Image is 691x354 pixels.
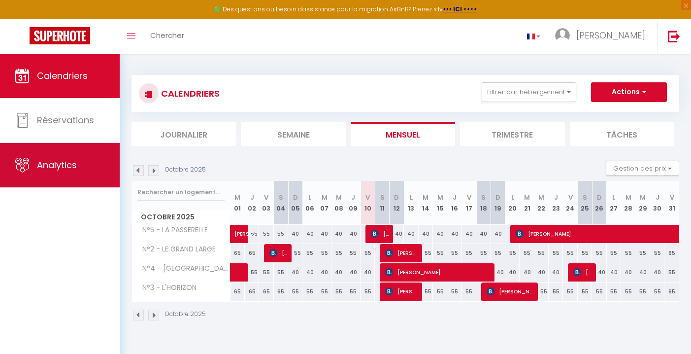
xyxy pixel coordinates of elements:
p: Octobre 2025 [165,310,206,319]
th: 10 [361,181,375,225]
div: 40 [433,225,447,243]
th: 19 [491,181,505,225]
div: 40 [491,263,505,282]
div: 40 [346,225,361,243]
th: 31 [664,181,679,225]
div: 55 [259,225,273,243]
abbr: V [264,193,268,202]
div: 40 [331,263,346,282]
div: 55 [361,283,375,301]
div: 40 [650,263,664,282]
abbr: S [583,193,587,202]
abbr: M [625,193,631,202]
abbr: J [351,193,355,202]
th: 18 [476,181,491,225]
th: 07 [317,181,331,225]
div: 55 [664,263,679,282]
span: [PERSON_NAME] [371,224,390,243]
img: Super Booking [30,27,90,44]
th: 11 [375,181,389,225]
div: 65 [245,283,259,301]
abbr: S [481,193,486,202]
div: 55 [578,283,592,301]
div: 55 [476,244,491,262]
div: 40 [390,225,404,243]
abbr: D [394,193,399,202]
div: 55 [563,283,577,301]
li: Semaine [241,122,345,146]
abbr: J [554,193,558,202]
abbr: M [234,193,240,202]
th: 01 [230,181,245,225]
span: [PERSON_NAME] [487,282,534,301]
abbr: L [511,193,514,202]
div: 55 [607,244,621,262]
span: Chercher [150,30,184,40]
a: ... [PERSON_NAME] [548,19,658,54]
h3: CALENDRIERS [159,82,220,105]
th: 13 [404,181,418,225]
div: 40 [302,225,317,243]
li: Journalier [132,122,236,146]
span: [PERSON_NAME] [269,244,289,262]
th: 22 [534,181,549,225]
div: 40 [491,225,505,243]
th: 14 [419,181,433,225]
div: 65 [664,283,679,301]
span: [PERSON_NAME] [PERSON_NAME] [385,244,419,262]
span: N°4 - [GEOGRAPHIC_DATA] [133,263,232,274]
div: 55 [650,283,664,301]
div: 55 [302,283,317,301]
span: [PERSON_NAME] [576,29,645,41]
th: 27 [607,181,621,225]
div: 40 [288,225,302,243]
abbr: D [495,193,500,202]
div: 40 [346,263,361,282]
div: 65 [664,244,679,262]
th: 05 [288,181,302,225]
span: Octobre 2025 [132,210,230,224]
div: 65 [230,244,245,262]
div: 55 [534,244,549,262]
div: 55 [592,283,606,301]
div: 55 [288,283,302,301]
div: 40 [592,263,606,282]
div: 40 [404,225,418,243]
abbr: V [467,193,471,202]
div: 40 [549,263,563,282]
div: 55 [520,244,534,262]
th: 15 [433,181,447,225]
div: 40 [288,263,302,282]
strong: >>> ICI <<<< [443,5,477,13]
div: 55 [447,283,461,301]
div: 40 [317,225,331,243]
th: 28 [621,181,635,225]
th: 04 [274,181,288,225]
abbr: J [656,193,659,202]
div: 40 [419,225,433,243]
div: 40 [621,263,635,282]
div: 55 [592,244,606,262]
div: 55 [331,283,346,301]
span: [PERSON_NAME] [PERSON_NAME] [385,282,419,301]
button: Gestion des prix [606,161,679,176]
div: 55 [505,244,520,262]
th: 21 [520,181,534,225]
div: 55 [447,244,461,262]
p: Octobre 2025 [165,165,206,175]
div: 55 [419,244,433,262]
div: 40 [607,263,621,282]
th: 16 [447,181,461,225]
div: 55 [346,283,361,301]
div: 55 [361,244,375,262]
th: 25 [578,181,592,225]
a: Chercher [143,19,192,54]
div: 40 [505,263,520,282]
img: ... [555,28,570,43]
div: 40 [476,225,491,243]
th: 09 [346,181,361,225]
li: Mensuel [351,122,455,146]
div: 40 [317,263,331,282]
span: Analytics [37,159,77,171]
abbr: L [308,193,311,202]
